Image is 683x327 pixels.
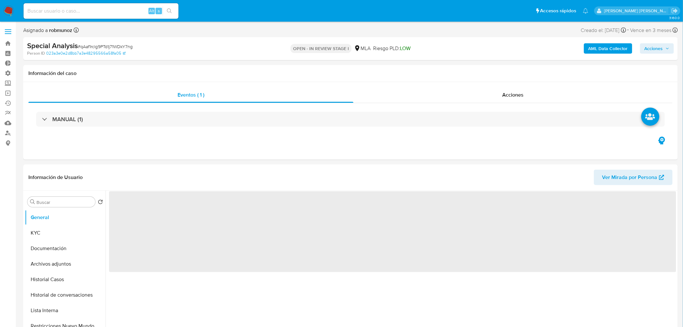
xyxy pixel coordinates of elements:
[400,45,411,52] span: LOW
[540,7,576,14] span: Accesos rápidos
[583,8,588,14] a: Notificaciones
[354,45,371,52] div: MLA
[178,91,204,99] span: Eventos ( 1 )
[27,50,45,56] b: Person ID
[109,191,676,272] span: ‌
[25,210,106,225] button: General
[48,26,72,34] b: robmunoz
[25,303,106,318] button: Lista Interna
[158,8,160,14] span: s
[671,7,678,14] a: Salir
[28,174,83,181] h1: Información de Usuario
[588,43,628,54] b: AML Data Collector
[502,91,524,99] span: Acciones
[584,43,632,54] button: AML Data Collector
[25,256,106,272] button: Archivos adjuntos
[23,27,72,34] span: Asignado a
[594,170,673,185] button: Ver Mirada por Persona
[52,116,83,123] h3: MANUAL (1)
[627,26,629,35] span: -
[373,45,411,52] span: Riesgo PLD:
[149,8,154,14] span: Alt
[46,50,126,56] a: 023a3e0e2d8bb7a3e48295566a58fa05
[30,199,35,205] button: Buscar
[78,43,133,50] span: # qAaf1rclg9PTd1j71WDkY7ng
[27,40,78,51] b: Special Analysis
[28,70,673,77] h1: Información del caso
[25,225,106,241] button: KYC
[640,43,674,54] button: Acciones
[291,44,352,53] p: OPEN - IN REVIEW STAGE I
[581,26,626,35] div: Creado el: [DATE]
[602,170,658,185] span: Ver Mirada por Persona
[163,6,176,16] button: search-icon
[98,199,103,206] button: Volver al orden por defecto
[25,241,106,256] button: Documentación
[645,43,663,54] span: Acciones
[604,8,669,14] p: roberto.munoz@mercadolibre.com
[24,7,178,15] input: Buscar usuario o caso...
[36,199,93,205] input: Buscar
[25,287,106,303] button: Historial de conversaciones
[630,27,672,34] span: Vence en 3 meses
[25,272,106,287] button: Historial Casos
[36,112,665,127] div: MANUAL (1)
